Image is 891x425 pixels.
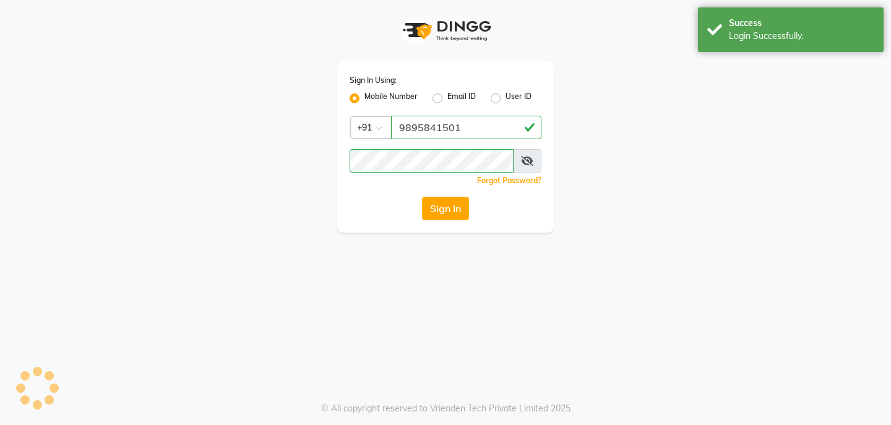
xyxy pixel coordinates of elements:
input: Username [350,149,514,173]
label: User ID [506,91,532,106]
a: Forgot Password? [477,176,541,185]
div: Login Successfully. [729,30,874,43]
label: Sign In Using: [350,75,397,86]
label: Email ID [447,91,476,106]
img: logo1.svg [396,12,495,49]
button: Sign In [422,197,469,220]
label: Mobile Number [364,91,418,106]
input: Username [391,116,541,139]
div: Success [729,17,874,30]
